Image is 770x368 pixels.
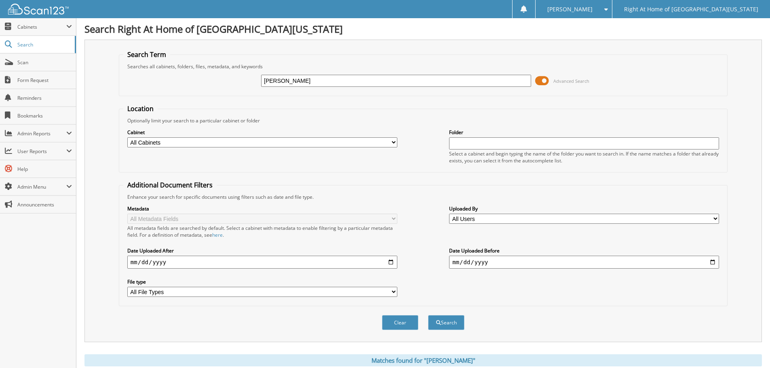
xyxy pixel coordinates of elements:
[449,247,719,254] label: Date Uploaded Before
[127,256,397,269] input: start
[17,183,66,190] span: Admin Menu
[547,7,593,12] span: [PERSON_NAME]
[449,150,719,164] div: Select a cabinet and begin typing the name of the folder you want to search in. If the name match...
[17,166,72,172] span: Help
[123,117,723,124] div: Optionally limit your search to a particular cabinet or folder
[17,23,66,30] span: Cabinets
[17,130,66,137] span: Admin Reports
[17,95,72,101] span: Reminders
[449,129,719,136] label: Folder
[127,247,397,254] label: Date Uploaded After
[17,59,72,66] span: Scan
[17,201,72,208] span: Announcements
[17,41,71,48] span: Search
[127,278,397,285] label: File type
[123,181,217,189] legend: Additional Document Filters
[428,315,464,330] button: Search
[449,256,719,269] input: end
[382,315,418,330] button: Clear
[449,205,719,212] label: Uploaded By
[8,4,69,15] img: scan123-logo-white.svg
[127,225,397,238] div: All metadata fields are searched by default. Select a cabinet with metadata to enable filtering b...
[84,22,762,36] h1: Search Right At Home of [GEOGRAPHIC_DATA][US_STATE]
[123,63,723,70] div: Searches all cabinets, folders, files, metadata, and keywords
[123,50,170,59] legend: Search Term
[127,129,397,136] label: Cabinet
[624,7,758,12] span: Right At Home of [GEOGRAPHIC_DATA][US_STATE]
[84,354,762,366] div: Matches found for "[PERSON_NAME]"
[123,193,723,200] div: Enhance your search for specific documents using filters such as date and file type.
[123,104,158,113] legend: Location
[17,148,66,155] span: User Reports
[212,231,223,238] a: here
[127,205,397,212] label: Metadata
[17,112,72,119] span: Bookmarks
[17,77,72,84] span: Form Request
[553,78,589,84] span: Advanced Search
